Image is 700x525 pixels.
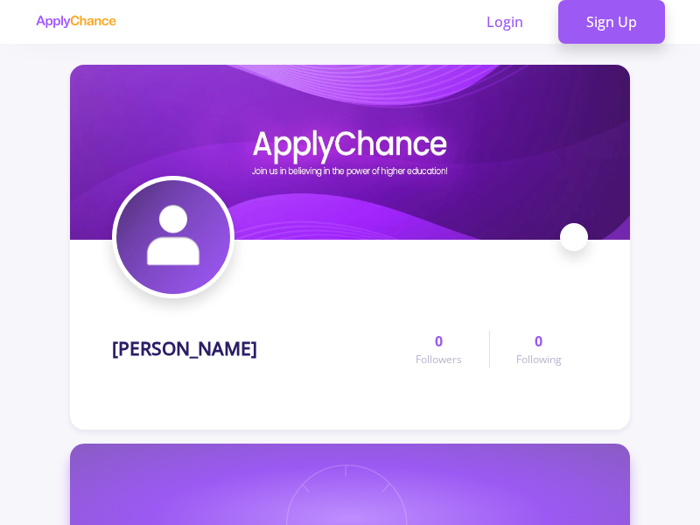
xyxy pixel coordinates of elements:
span: Following [516,352,562,367]
span: 0 [435,331,443,352]
a: 0Followers [389,331,488,367]
span: Followers [416,352,462,367]
span: 0 [535,331,542,352]
img: arta hakhamaneshavatar [116,180,230,294]
h1: [PERSON_NAME] [112,338,257,360]
img: applychance logo text only [35,15,116,29]
img: arta hakhamaneshcover image [70,65,630,240]
a: 0Following [489,331,588,367]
